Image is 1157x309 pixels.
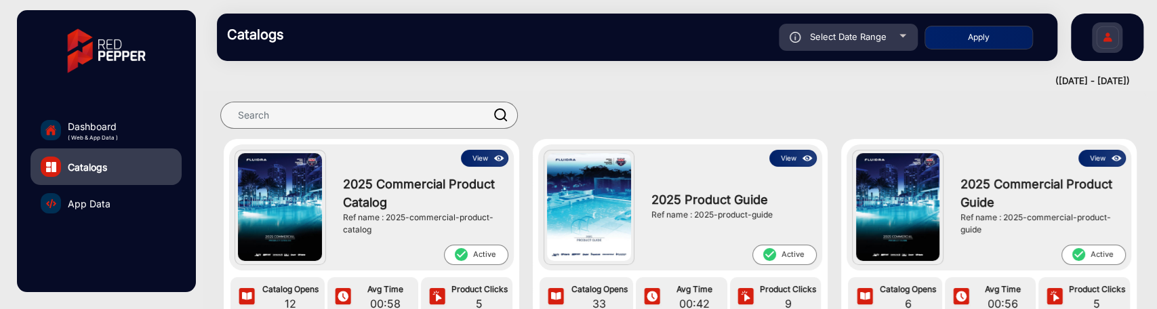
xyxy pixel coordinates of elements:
[260,283,321,295] span: Catalog Opens
[855,287,875,308] img: icon
[58,17,155,85] img: vmg-logo
[494,108,508,121] img: prodSearch.svg
[1093,16,1122,63] img: Sign%20Up.svg
[343,175,502,211] span: 2025 Commercial Product Catalog
[68,160,107,174] span: Catalogs
[960,211,1119,236] div: Ref name : 2025-commercial-product-guide
[1078,150,1126,167] button: Viewicon
[227,26,417,43] h3: Catalogs
[1071,247,1086,262] mat-icon: check_circle
[31,185,182,222] a: App Data
[960,175,1119,211] span: 2025 Commercial Product Guide
[973,283,1032,295] span: Avg Time
[237,287,257,308] img: icon
[68,119,118,133] span: Dashboard
[444,245,508,265] span: Active
[856,153,940,262] img: 2025 Commercial Product Guide
[203,75,1130,88] div: ([DATE] - [DATE])
[951,287,971,308] img: icon
[31,112,182,148] a: Dashboard( Web & App Data )
[1109,151,1124,166] img: icon
[769,150,817,167] button: Viewicon
[356,283,415,295] span: Avg Time
[453,247,468,262] mat-icon: check_circle
[1061,245,1126,265] span: Active
[68,197,110,211] span: App Data
[45,124,57,136] img: home
[491,151,507,166] img: icon
[665,283,724,295] span: Avg Time
[546,287,566,308] img: icon
[790,32,801,43] img: icon
[651,190,810,209] span: 2025 Product Guide
[68,133,118,142] span: ( Web & App Data )
[547,153,631,262] img: 2025 Product Guide
[642,287,662,308] img: icon
[31,148,182,185] a: Catalogs
[651,209,810,221] div: Ref name : 2025-product-guide
[238,153,322,262] img: 2025 Commercial Product Catalog
[1068,283,1126,295] span: Product Clicks
[878,283,939,295] span: Catalog Opens
[333,287,353,308] img: icon
[461,150,508,167] button: Viewicon
[810,31,887,42] span: Select Date Range
[569,283,630,295] span: Catalog Opens
[46,162,56,172] img: catalog
[758,283,817,295] span: Product Clicks
[800,151,815,166] img: icon
[450,283,509,295] span: Product Clicks
[1044,287,1065,308] img: icon
[220,102,518,129] input: Search
[343,211,502,236] div: Ref name : 2025-commercial-product-catalog
[762,247,777,262] mat-icon: check_circle
[427,287,447,308] img: icon
[46,199,56,209] img: catalog
[735,287,756,308] img: icon
[925,26,1033,49] button: Apply
[752,245,817,265] span: Active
